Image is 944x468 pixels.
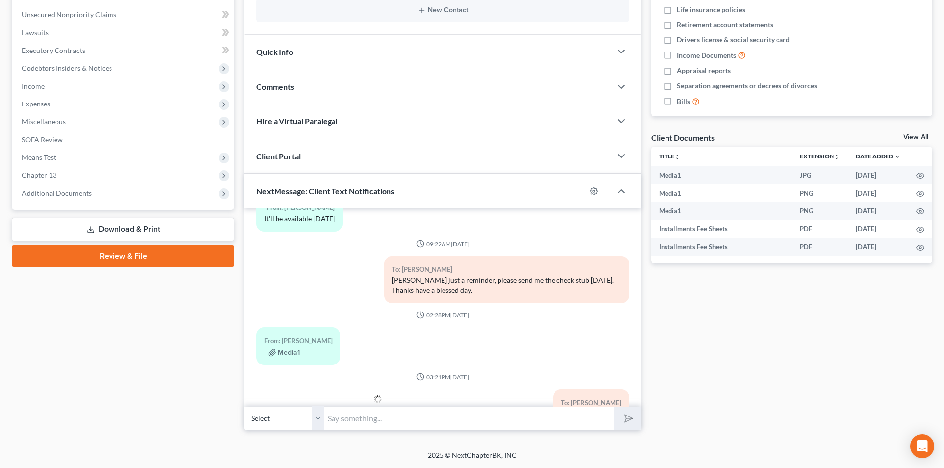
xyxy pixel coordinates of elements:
button: Media1 [268,349,300,357]
span: Unsecured Nonpriority Claims [22,10,116,19]
td: Installments Fee Sheets [651,238,792,256]
a: SOFA Review [14,131,234,149]
div: Client Documents [651,132,715,143]
span: SOFA Review [22,135,63,144]
a: Extensionunfold_more [800,153,840,160]
span: Hire a Virtual Paralegal [256,116,337,126]
a: Unsecured Nonpriority Claims [14,6,234,24]
div: 03:21PM[DATE] [256,373,629,381]
td: PNG [792,202,848,220]
td: Media1 [651,166,792,184]
td: [DATE] [848,238,908,256]
span: Miscellaneous [22,117,66,126]
a: Titleunfold_more [659,153,680,160]
td: [DATE] [848,202,908,220]
span: Executory Contracts [22,46,85,54]
span: Additional Documents [22,189,92,197]
span: Expenses [22,100,50,108]
td: [DATE] [848,220,908,238]
input: Say something... [324,406,614,430]
img: loading-94b0b3e1ba8af40f4fa279cbd2939eec65efbab3f2d82603d4e2456fc2c12017.gif [374,395,382,403]
td: JPG [792,166,848,184]
span: Life insurance policies [677,5,745,15]
span: Means Test [22,153,56,161]
div: It'll be available [DATE] [264,214,335,224]
div: [PERSON_NAME] just a reminder, please send me the check stub [DATE]. Thanks have a blessed day. [392,275,621,295]
span: Comments [256,82,294,91]
span: Separation agreements or decrees of divorces [677,81,817,91]
span: Income Documents [677,51,736,60]
div: 2025 © NextChapterBK, INC [190,450,755,468]
a: Date Added expand_more [856,153,900,160]
i: unfold_more [834,154,840,160]
span: Client Portal [256,152,301,161]
td: [DATE] [848,166,908,184]
a: Lawsuits [14,24,234,42]
a: Executory Contracts [14,42,234,59]
span: NextMessage: Client Text Notifications [256,186,394,196]
div: To: [PERSON_NAME] [392,264,621,275]
span: Income [22,82,45,90]
i: expand_more [894,154,900,160]
td: PNG [792,184,848,202]
span: Quick Info [256,47,293,56]
td: [DATE] [848,184,908,202]
span: Bills [677,97,690,106]
a: Download & Print [12,218,234,241]
span: Chapter 13 [22,171,56,179]
span: Retirement account statements [677,20,773,30]
span: Drivers license & social security card [677,35,790,45]
div: Open Intercom Messenger [910,434,934,458]
div: To: [PERSON_NAME] [561,397,621,409]
td: Media1 [651,202,792,220]
td: Installments Fee Sheets [651,220,792,238]
button: New Contact [264,6,621,14]
span: Appraisal reports [677,66,731,76]
a: View All [903,134,928,141]
div: From: [PERSON_NAME] [264,335,333,347]
i: unfold_more [674,154,680,160]
span: Codebtors Insiders & Notices [22,64,112,72]
span: Lawsuits [22,28,49,37]
td: Media1 [651,184,792,202]
td: PDF [792,238,848,256]
div: 09:22AM[DATE] [256,240,629,248]
div: 02:28PM[DATE] [256,311,629,319]
td: PDF [792,220,848,238]
a: Review & File [12,245,234,267]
